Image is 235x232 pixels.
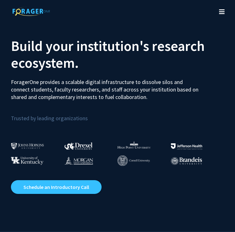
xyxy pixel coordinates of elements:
img: Morgan State University [64,156,93,165]
img: Brandeis University [171,157,202,165]
img: High Point University [117,141,151,149]
img: Thomas Jefferson University [171,143,202,149]
img: University of Kentucky [11,156,43,165]
a: Opens in a new tab [11,180,102,194]
img: ForagerOne Logo [9,7,53,16]
h2: Build your institution's research ecosystem. [11,37,224,71]
p: Trusted by leading organizations [11,106,224,123]
img: Drexel University [64,142,92,150]
img: Cornell University [117,155,150,166]
img: Johns Hopkins University [11,143,44,149]
p: ForagerOne provides a scalable digital infrastructure to dissolve silos and connect students, fac... [11,74,198,101]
